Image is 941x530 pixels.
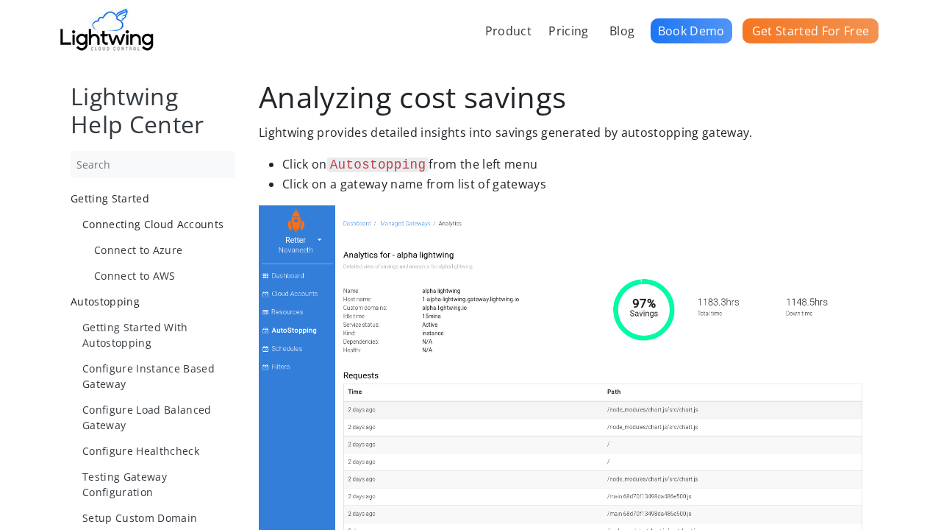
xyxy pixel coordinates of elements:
code: Autostopping [327,158,429,172]
a: Connect to AWS [94,268,235,283]
a: Testing Gateway Configuration [82,469,235,500]
a: Configure Healthcheck [82,443,235,459]
input: Search [71,151,235,178]
span: Autostopping [71,294,140,308]
a: Setup Custom Domain [82,510,235,526]
h1: Analyzing cost savings [259,82,870,112]
a: Get Started For Free [743,18,879,43]
a: Lightwing Help Center [71,80,204,140]
a: Book Demo [651,18,732,43]
li: Click on from the left menu [282,155,870,175]
span: Getting Started [71,191,149,205]
a: Pricing [543,15,593,47]
a: Product [480,15,537,47]
a: Getting Started With Autostopping [82,319,235,350]
a: Blog [604,15,640,47]
a: Connect to Azure [94,242,235,258]
li: Click on a gateway name from list of gateways [282,175,870,194]
a: Configure Instance Based Gateway [82,361,235,392]
span: Connecting Cloud Accounts [82,217,223,231]
a: Configure Load Balanced Gateway [82,402,235,433]
p: Lightwing provides detailed insights into savings generated by autostopping gateway. [259,124,870,143]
